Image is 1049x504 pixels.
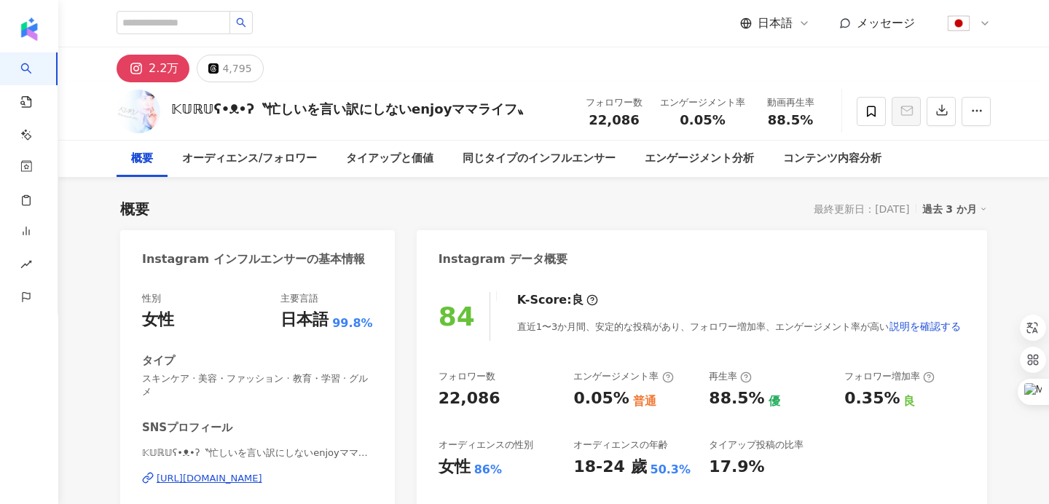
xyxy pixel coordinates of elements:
div: 88.5% [709,387,764,410]
div: 普通 [633,393,656,409]
div: 50.3% [651,462,691,478]
div: 再生率 [709,370,752,383]
div: オーディエンス/フォロワー [182,150,317,168]
div: 動画再生率 [763,95,818,110]
div: エンゲージメント率 [573,370,673,383]
div: フォロワー数 [586,95,643,110]
div: 良 [903,393,915,409]
div: オーディエンスの年齢 [573,438,668,452]
span: 𝕂𝕌ℝ𝕌ʕ•ᴥ•ʔ〝忙しいを言い訳にしないenjoyママライフ〟 | sususuki0412 [142,446,373,460]
div: 女性 [142,309,174,331]
div: SNSプロフィール [142,420,232,436]
div: 𝕂𝕌ℝ𝕌ʕ•ᴥ•ʔ〝忙しいを言い訳にしないenjoyママライフ〟 [171,100,530,118]
img: flag-Japan-800x800.png [945,9,973,37]
span: スキンケア · 美容・ファッション · 教育・学習 · グルメ [142,372,373,398]
div: 17.9% [709,456,764,479]
div: 4,795 [222,58,251,79]
div: Instagram インフルエンサーの基本情報 [142,251,365,267]
div: 2.2万 [149,58,178,79]
div: 0.05% [573,387,629,410]
div: コンテンツ内容分析 [783,150,881,168]
div: 直近1〜3か月間、安定的な投稿があり、フォロワー増加率、エンゲージメント率が高い [517,312,962,341]
div: 日本語 [280,309,329,331]
img: logo icon [17,17,41,41]
div: タイプ [142,353,175,369]
div: 84 [439,302,475,331]
span: 説明を確認する [889,320,961,332]
div: 性別 [142,292,161,305]
div: 過去 3 か月 [922,200,988,218]
div: オーディエンスの性別 [439,438,533,452]
div: 良 [572,292,584,308]
span: 日本語 [758,15,793,31]
span: 0.05% [680,113,725,127]
span: 99.8% [332,315,373,331]
div: タイアップ投稿の比率 [709,438,804,452]
button: 4,795 [197,55,263,82]
div: [URL][DOMAIN_NAME] [157,472,262,485]
span: search [236,17,246,28]
div: フォロワー増加率 [844,370,935,383]
div: 最終更新日：[DATE] [814,203,909,215]
div: 0.35% [844,387,900,410]
div: 女性 [439,456,471,479]
div: 同じタイプのインフルエンサー [463,150,616,168]
div: 概要 [131,150,153,168]
span: 88.5% [768,113,813,127]
img: KOL Avatar [117,90,160,133]
button: 説明を確認する [889,312,962,341]
div: 概要 [120,199,149,219]
a: search [20,52,50,210]
div: エンゲージメント分析 [645,150,754,168]
div: 優 [769,393,780,409]
div: エンゲージメント率 [660,95,745,110]
div: Instagram データ概要 [439,251,568,267]
div: K-Score : [517,292,598,308]
div: 18-24 歲 [573,456,646,479]
div: 86% [474,462,502,478]
div: フォロワー数 [439,370,495,383]
div: 22,086 [439,387,500,410]
div: タイアップと価値 [346,150,433,168]
span: rise [20,250,32,283]
button: 2.2万 [117,55,189,82]
div: 主要言語 [280,292,318,305]
span: 22,086 [589,112,639,127]
span: メッセージ [857,16,915,30]
a: [URL][DOMAIN_NAME] [142,472,373,485]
